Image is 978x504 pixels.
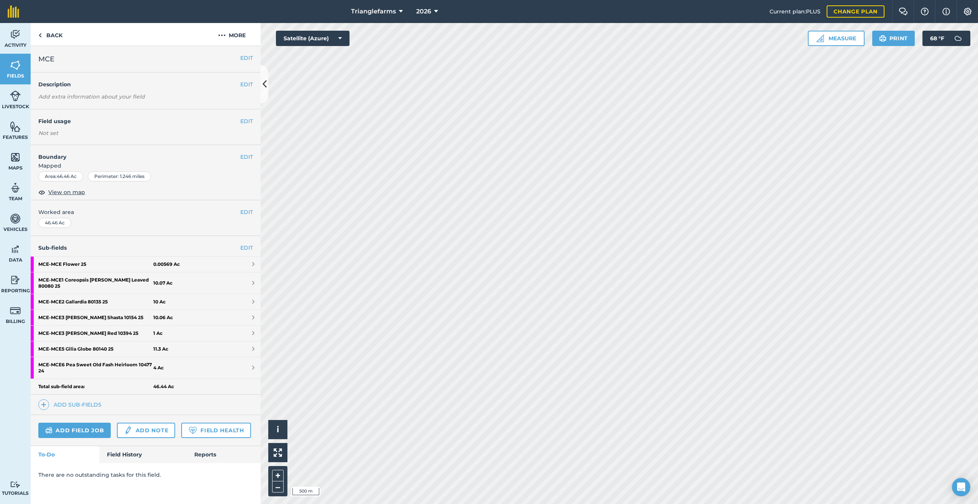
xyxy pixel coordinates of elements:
[38,399,105,410] a: Add sub-fields
[38,188,85,197] button: View on map
[187,446,261,463] a: Reports
[240,117,253,125] button: EDIT
[153,261,180,267] strong: 0.00569 Ac
[950,31,966,46] img: svg+xml;base64,PD94bWwgdmVyc2lvbj0iMS4wIiBlbmNvZGluZz0idXRmLTgiPz4KPCEtLSBHZW5lcmF0b3I6IEFkb2JlIE...
[38,257,153,272] strong: MCE - MCE Flower 25
[38,272,153,294] strong: MCE - MCE1 Coreopsis [PERSON_NAME] Leaved 80080 25
[38,423,111,438] a: Add field job
[31,341,261,357] a: MCE-MCE5 Gilia Globe 80140 2511.3 Ac
[8,5,19,18] img: fieldmargin Logo
[963,8,972,15] img: A cog icon
[38,93,145,100] em: Add extra information about your field
[899,8,908,15] img: Two speech bubbles overlapping with the left bubble in the forefront
[38,326,153,341] strong: MCE - MCE3 [PERSON_NAME] Red 10394 25
[240,54,253,62] button: EDIT
[38,471,253,479] p: There are no outstanding tasks for this field.
[48,188,85,196] span: View on map
[99,446,186,463] a: Field History
[10,121,21,132] img: svg+xml;base64,PHN2ZyB4bWxucz0iaHR0cDovL3d3dy53My5vcmcvMjAwMC9zdmciIHdpZHRoPSI1NiIgaGVpZ2h0PSI2MC...
[827,5,884,18] a: Change plan
[31,161,261,170] span: Mapped
[872,31,915,46] button: Print
[10,90,21,102] img: svg+xml;base64,PD94bWwgdmVyc2lvbj0iMS4wIiBlbmNvZGluZz0idXRmLTgiPz4KPCEtLSBHZW5lcmF0b3I6IEFkb2JlIE...
[31,294,261,310] a: MCE-MCE2 Gallardia 80135 2510 Ac
[31,257,261,272] a: MCE-MCE Flower 250.00569 Ac
[240,208,253,216] button: EDIT
[31,244,261,252] h4: Sub-fields
[153,315,173,321] strong: 10.06 Ac
[770,7,820,16] span: Current plan : PLUS
[153,299,166,305] strong: 10 Ac
[10,59,21,71] img: svg+xml;base64,PHN2ZyB4bWxucz0iaHR0cDovL3d3dy53My5vcmcvMjAwMC9zdmciIHdpZHRoPSI1NiIgaGVpZ2h0PSI2MC...
[272,481,284,492] button: –
[38,357,153,379] strong: MCE - MCE6 Pea Sweet Old Fash Heirloom 10477 24
[38,80,253,89] h4: Description
[922,31,970,46] button: 68 °F
[351,7,396,16] span: Trianglefarms
[38,310,153,325] strong: MCE - MCE3 [PERSON_NAME] Shasta 10154 25
[240,244,253,252] a: EDIT
[10,274,21,286] img: svg+xml;base64,PD94bWwgdmVyc2lvbj0iMS4wIiBlbmNvZGluZz0idXRmLTgiPz4KPCEtLSBHZW5lcmF0b3I6IEFkb2JlIE...
[277,425,279,434] span: i
[31,145,240,161] h4: Boundary
[920,8,929,15] img: A question mark icon
[240,80,253,89] button: EDIT
[10,481,21,488] img: svg+xml;base64,PD94bWwgdmVyc2lvbj0iMS4wIiBlbmNvZGluZz0idXRmLTgiPz4KPCEtLSBHZW5lcmF0b3I6IEFkb2JlIE...
[31,326,261,341] a: MCE-MCE3 [PERSON_NAME] Red 10394 251 Ac
[38,341,153,357] strong: MCE - MCE5 Gilia Globe 80140 25
[38,171,83,181] div: Area : 46.46 Ac
[268,420,287,439] button: i
[10,182,21,194] img: svg+xml;base64,PD94bWwgdmVyc2lvbj0iMS4wIiBlbmNvZGluZz0idXRmLTgiPz4KPCEtLSBHZW5lcmF0b3I6IEFkb2JlIE...
[153,280,172,286] strong: 10.07 Ac
[31,357,261,379] a: MCE-MCE6 Pea Sweet Old Fash Heirloom 10477 244 Ac
[88,171,151,181] div: Perimeter : 1.246 miles
[38,54,54,64] span: MCE
[153,346,168,352] strong: 11.3 Ac
[930,31,944,46] span: 68 ° F
[10,29,21,40] img: svg+xml;base64,PD94bWwgdmVyc2lvbj0iMS4wIiBlbmNvZGluZz0idXRmLTgiPz4KPCEtLSBHZW5lcmF0b3I6IEFkb2JlIE...
[240,153,253,161] button: EDIT
[31,310,261,325] a: MCE-MCE3 [PERSON_NAME] Shasta 10154 2510.06 Ac
[274,448,282,457] img: Four arrows, one pointing top left, one top right, one bottom right and the last bottom left
[10,244,21,255] img: svg+xml;base64,PD94bWwgdmVyc2lvbj0iMS4wIiBlbmNvZGluZz0idXRmLTgiPz4KPCEtLSBHZW5lcmF0b3I6IEFkb2JlIE...
[942,7,950,16] img: svg+xml;base64,PHN2ZyB4bWxucz0iaHR0cDovL3d3dy53My5vcmcvMjAwMC9zdmciIHdpZHRoPSIxNyIgaGVpZ2h0PSIxNy...
[181,423,251,438] a: Field Health
[117,423,175,438] a: Add note
[38,384,153,390] strong: Total sub-field area:
[879,34,886,43] img: svg+xml;base64,PHN2ZyB4bWxucz0iaHR0cDovL3d3dy53My5vcmcvMjAwMC9zdmciIHdpZHRoPSIxOSIgaGVpZ2h0PSIyNC...
[10,152,21,163] img: svg+xml;base64,PHN2ZyB4bWxucz0iaHR0cDovL3d3dy53My5vcmcvMjAwMC9zdmciIHdpZHRoPSI1NiIgaGVpZ2h0PSI2MC...
[41,400,46,409] img: svg+xml;base64,PHN2ZyB4bWxucz0iaHR0cDovL3d3dy53My5vcmcvMjAwMC9zdmciIHdpZHRoPSIxNCIgaGVpZ2h0PSIyNC...
[276,31,350,46] button: Satellite (Azure)
[124,426,132,435] img: svg+xml;base64,PD94bWwgdmVyc2lvbj0iMS4wIiBlbmNvZGluZz0idXRmLTgiPz4KPCEtLSBHZW5lcmF0b3I6IEFkb2JlIE...
[416,7,431,16] span: 2026
[272,470,284,481] button: +
[38,218,71,228] div: 46.46 Ac
[10,305,21,316] img: svg+xml;base64,PD94bWwgdmVyc2lvbj0iMS4wIiBlbmNvZGluZz0idXRmLTgiPz4KPCEtLSBHZW5lcmF0b3I6IEFkb2JlIE...
[31,23,70,46] a: Back
[38,117,240,125] h4: Field usage
[952,478,970,496] div: Open Intercom Messenger
[38,188,45,197] img: svg+xml;base64,PHN2ZyB4bWxucz0iaHR0cDovL3d3dy53My5vcmcvMjAwMC9zdmciIHdpZHRoPSIxOCIgaGVpZ2h0PSIyNC...
[153,384,174,390] strong: 46.44 Ac
[218,31,226,40] img: svg+xml;base64,PHN2ZyB4bWxucz0iaHR0cDovL3d3dy53My5vcmcvMjAwMC9zdmciIHdpZHRoPSIyMCIgaGVpZ2h0PSIyNC...
[203,23,261,46] button: More
[38,294,153,310] strong: MCE - MCE2 Gallardia 80135 25
[10,213,21,224] img: svg+xml;base64,PD94bWwgdmVyc2lvbj0iMS4wIiBlbmNvZGluZz0idXRmLTgiPz4KPCEtLSBHZW5lcmF0b3I6IEFkb2JlIE...
[153,330,162,336] strong: 1 Ac
[45,426,53,435] img: svg+xml;base64,PD94bWwgdmVyc2lvbj0iMS4wIiBlbmNvZGluZz0idXRmLTgiPz4KPCEtLSBHZW5lcmF0b3I6IEFkb2JlIE...
[38,31,42,40] img: svg+xml;base64,PHN2ZyB4bWxucz0iaHR0cDovL3d3dy53My5vcmcvMjAwMC9zdmciIHdpZHRoPSI5IiBoZWlnaHQ9IjI0Ii...
[153,365,164,371] strong: 4 Ac
[38,208,253,216] span: Worked area
[38,129,253,137] div: Not set
[31,272,261,294] a: MCE-MCE1 Coreopsis [PERSON_NAME] Leaved 80080 2510.07 Ac
[31,446,99,463] a: To-Do
[808,31,865,46] button: Measure
[816,35,824,42] img: Ruler icon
